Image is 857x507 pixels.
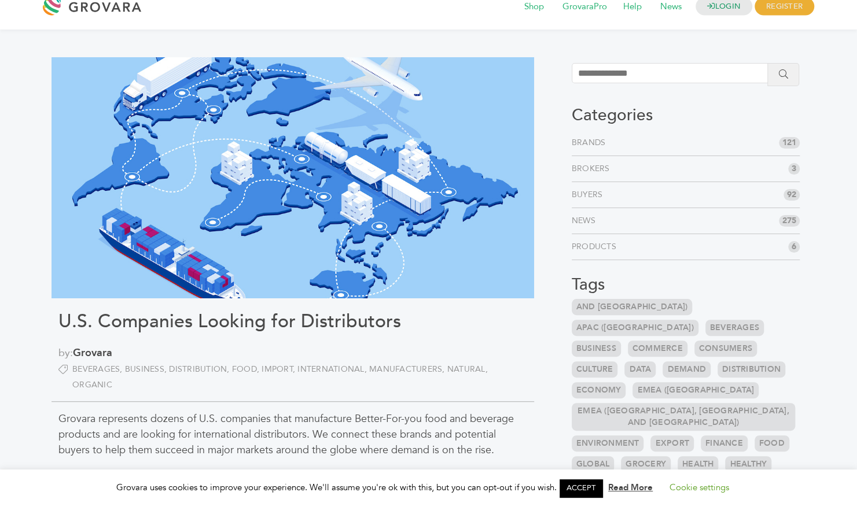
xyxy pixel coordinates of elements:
[572,241,621,253] a: Products
[624,361,656,378] a: Data
[652,1,690,13] a: News
[670,482,729,493] a: Cookie settings
[705,320,764,336] a: Beverages
[169,364,232,375] a: Distribution
[572,320,698,336] a: APAC ([GEOGRAPHIC_DATA])
[554,1,615,13] a: GrovaraPro
[788,241,800,253] span: 6
[572,456,615,472] a: Global
[116,482,741,493] span: Grovara uses cookies to improve your experience. We'll assume you're ok with this, but you can op...
[650,435,694,452] a: Export
[447,364,488,375] a: Natural
[297,364,369,375] a: International
[725,456,771,472] a: Healthy
[572,275,800,295] h3: Tags
[58,345,527,361] span: by:
[572,189,608,201] a: Buyers
[628,341,687,357] a: Commerce
[58,310,527,332] h1: U.S. Companies Looking for Distributors
[632,382,759,398] a: EMEA ([GEOGRAPHIC_DATA]
[678,456,719,472] a: Health
[572,137,610,149] a: Brands
[621,456,671,472] a: Grocery
[572,215,600,227] a: News
[196,468,233,482] a: Grovara
[232,364,262,375] a: Food
[73,346,112,360] a: Grovara
[755,435,789,452] a: Food
[572,361,618,378] a: Culture
[615,1,650,13] a: Help
[72,379,112,390] a: Organic
[572,106,800,125] h3: Categories
[369,364,447,375] a: Manufacturers
[663,361,711,378] a: Demand
[572,163,615,175] a: Brokers
[516,1,552,13] a: Shop
[572,382,626,398] a: Economy
[784,189,800,201] span: 92
[572,435,644,452] a: Environment
[694,341,757,357] a: Consumers
[572,403,795,431] a: EMEA ([GEOGRAPHIC_DATA], [GEOGRAPHIC_DATA], and [GEOGRAPHIC_DATA])
[608,482,653,493] a: Read More
[572,299,693,315] a: and [GEOGRAPHIC_DATA])
[58,411,527,458] p: Grovara represents dozens of U.S. companies that manufacture Better-For-you food and beverage pro...
[718,361,785,378] a: Distribution
[125,364,170,375] a: Business
[788,163,800,175] span: 3
[779,137,800,149] span: 121
[779,215,800,227] span: 275
[560,479,602,497] a: ACCEPT
[262,364,297,375] a: Import
[701,435,748,452] a: Finance
[72,364,125,375] a: Beverages
[572,341,621,357] a: Business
